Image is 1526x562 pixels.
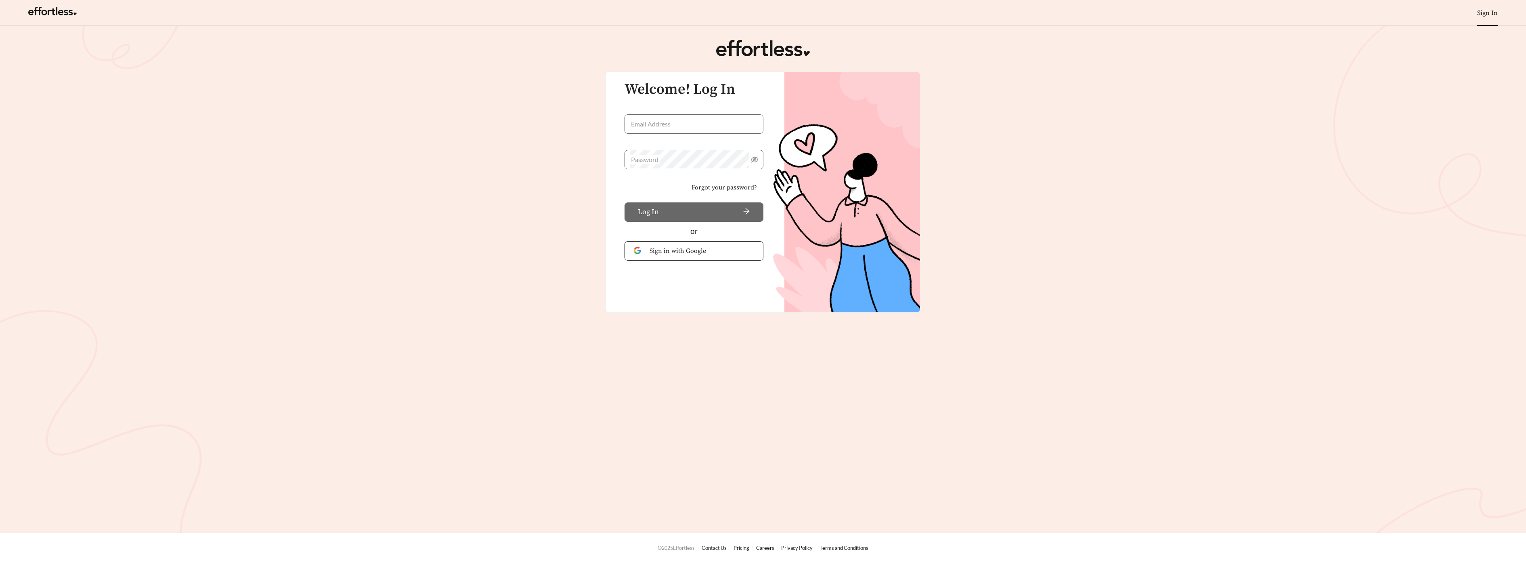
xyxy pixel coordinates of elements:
[781,545,813,551] a: Privacy Policy
[820,545,868,551] a: Terms and Conditions
[625,225,763,237] div: or
[650,246,754,256] span: Sign in with Google
[625,241,763,261] button: Sign in with Google
[625,202,763,222] button: Log Inarrow-right
[692,183,757,192] span: Forgot your password?
[658,545,695,551] span: © 2025 Effortless
[756,545,774,551] a: Careers
[625,82,763,98] h3: Welcome! Log In
[634,247,643,255] img: Google Authentication
[734,545,749,551] a: Pricing
[685,179,763,196] button: Forgot your password?
[702,545,727,551] a: Contact Us
[751,156,758,163] span: eye-invisible
[1477,9,1498,17] a: Sign In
